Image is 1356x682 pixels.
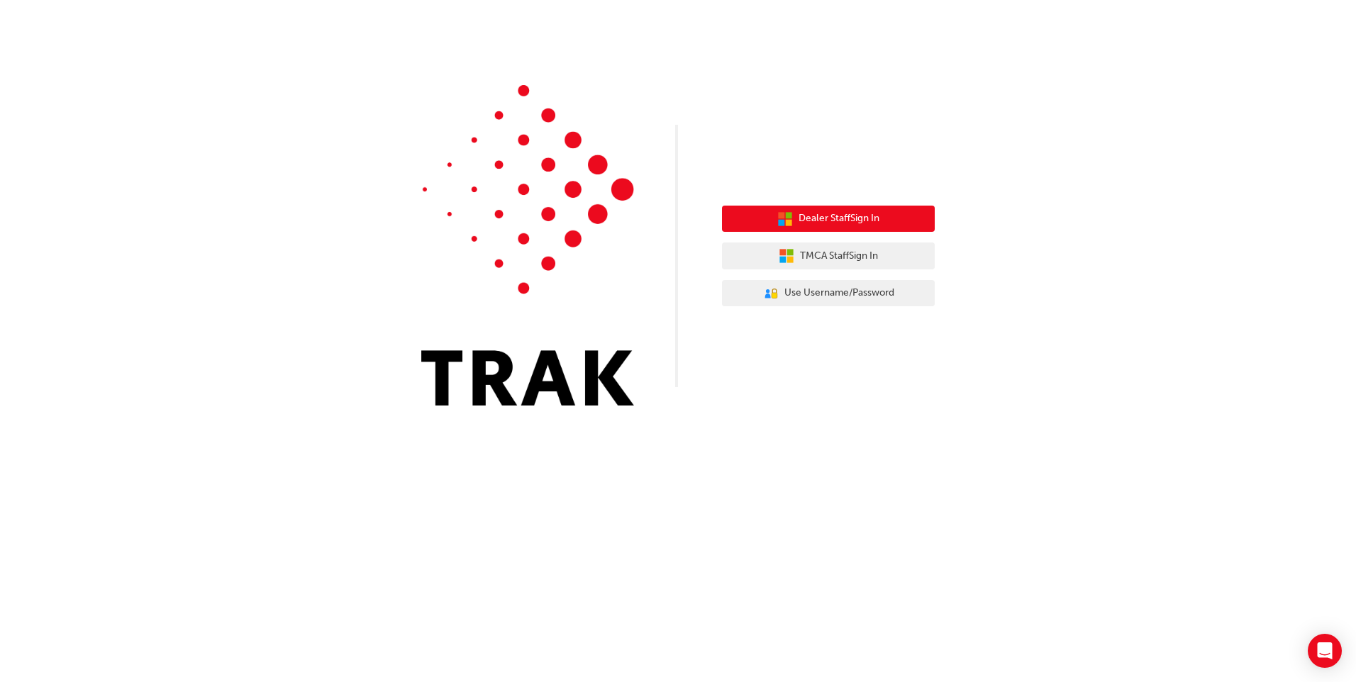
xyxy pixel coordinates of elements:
[799,211,879,227] span: Dealer Staff Sign In
[784,285,894,301] span: Use Username/Password
[800,248,878,264] span: TMCA Staff Sign In
[1308,634,1342,668] div: Open Intercom Messenger
[722,280,935,307] button: Use Username/Password
[722,242,935,269] button: TMCA StaffSign In
[421,85,634,406] img: Trak
[722,206,935,233] button: Dealer StaffSign In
